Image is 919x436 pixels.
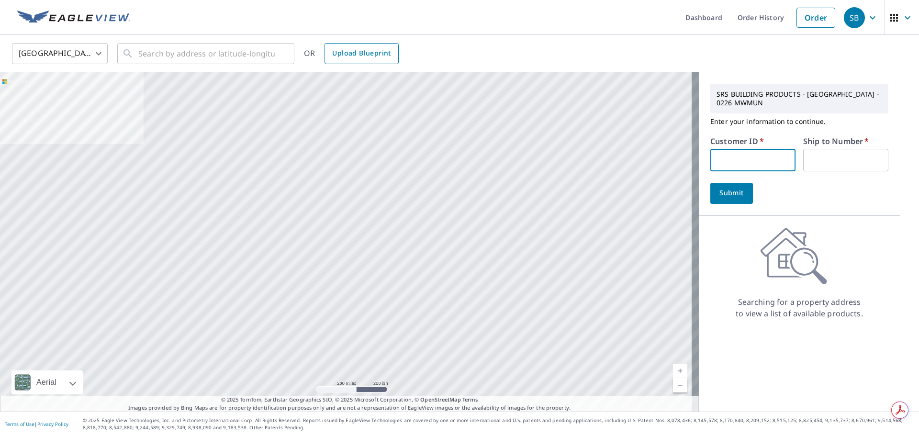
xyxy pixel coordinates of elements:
[462,396,478,403] a: Terms
[332,47,391,59] span: Upload Blueprint
[420,396,460,403] a: OpenStreetMap
[5,421,68,427] p: |
[325,43,398,64] a: Upload Blueprint
[710,183,753,204] button: Submit
[735,296,863,319] p: Searching for a property address to view a list of available products.
[718,187,745,199] span: Submit
[17,11,130,25] img: EV Logo
[713,86,886,111] p: SRS BUILDING PRODUCTS - [GEOGRAPHIC_DATA] - 0226 MWMUN
[5,421,34,427] a: Terms of Use
[12,40,108,67] div: [GEOGRAPHIC_DATA]
[83,417,914,431] p: © 2025 Eagle View Technologies, Inc. and Pictometry International Corp. All Rights Reserved. Repo...
[803,137,869,145] label: Ship to Number
[221,396,478,404] span: © 2025 TomTom, Earthstar Geographics SIO, © 2025 Microsoft Corporation, ©
[844,7,865,28] div: SB
[37,421,68,427] a: Privacy Policy
[138,40,275,67] input: Search by address or latitude-longitude
[304,43,399,64] div: OR
[11,370,83,394] div: Aerial
[34,370,59,394] div: Aerial
[710,113,888,130] p: Enter your information to continue.
[673,378,687,392] a: Current Level 5, Zoom Out
[710,137,764,145] label: Customer ID
[673,364,687,378] a: Current Level 5, Zoom In
[796,8,835,28] a: Order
